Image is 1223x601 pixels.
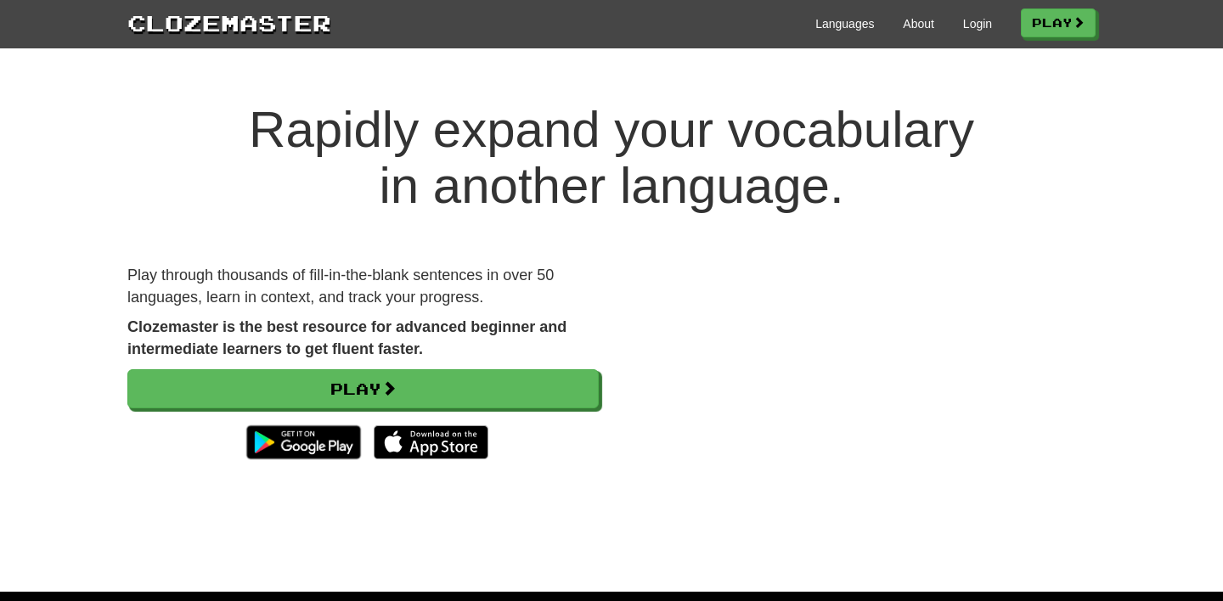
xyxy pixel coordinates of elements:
img: Download_on_the_App_Store_Badge_US-UK_135x40-25178aeef6eb6b83b96f5f2d004eda3bffbb37122de64afbaef7... [374,425,488,459]
a: Languages [815,15,874,32]
img: Get it on Google Play [238,417,369,468]
a: About [903,15,934,32]
a: Play [1021,8,1096,37]
strong: Clozemaster is the best resource for advanced beginner and intermediate learners to get fluent fa... [127,318,566,357]
a: Login [963,15,992,32]
p: Play through thousands of fill-in-the-blank sentences in over 50 languages, learn in context, and... [127,265,599,308]
a: Play [127,369,599,408]
a: Clozemaster [127,7,331,38]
